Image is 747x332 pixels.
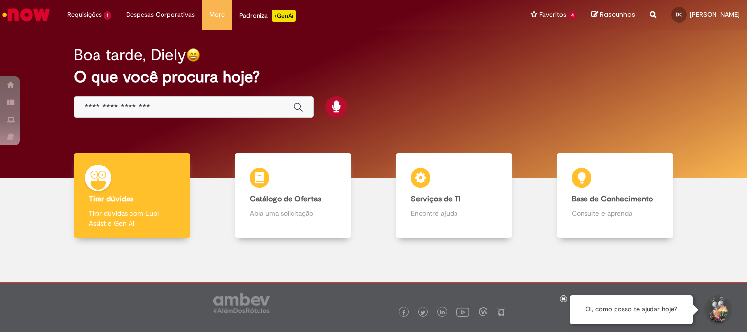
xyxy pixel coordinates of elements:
[570,295,693,324] div: Oi, como posso te ajudar hoje?
[568,11,577,20] span: 4
[690,10,740,19] span: [PERSON_NAME]
[89,194,133,204] b: Tirar dúvidas
[250,208,336,218] p: Abra uma solicitação
[401,310,406,315] img: logo_footer_facebook.png
[89,208,175,228] p: Tirar dúvidas com Lupi Assist e Gen Ai
[411,194,461,204] b: Serviços de TI
[250,194,321,204] b: Catálogo de Ofertas
[213,153,374,238] a: Catálogo de Ofertas Abra uma solicitação
[74,46,186,64] h2: Boa tarde, Diely
[497,307,506,316] img: logo_footer_naosei.png
[703,295,732,325] button: Iniciar Conversa de Suporte
[534,153,695,238] a: Base de Conhecimento Consulte e aprenda
[67,10,102,20] span: Requisições
[209,10,225,20] span: More
[479,307,487,316] img: logo_footer_workplace.png
[539,10,566,20] span: Favoritos
[239,10,296,22] div: Padroniza
[126,10,195,20] span: Despesas Corporativas
[52,153,213,238] a: Tirar dúvidas Tirar dúvidas com Lupi Assist e Gen Ai
[104,11,111,20] span: 1
[456,305,469,318] img: logo_footer_youtube.png
[411,208,497,218] p: Encontre ajuda
[440,310,445,316] img: logo_footer_linkedin.png
[374,153,535,238] a: Serviços de TI Encontre ajuda
[572,194,653,204] b: Base de Conhecimento
[591,10,635,20] a: Rascunhos
[213,293,270,313] img: logo_footer_ambev_rotulo_gray.png
[272,10,296,22] p: +GenAi
[572,208,658,218] p: Consulte e aprenda
[186,48,200,62] img: happy-face.png
[600,10,635,19] span: Rascunhos
[74,68,673,86] h2: O que você procura hoje?
[421,310,425,315] img: logo_footer_twitter.png
[1,5,52,25] img: ServiceNow
[676,11,682,18] span: DC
